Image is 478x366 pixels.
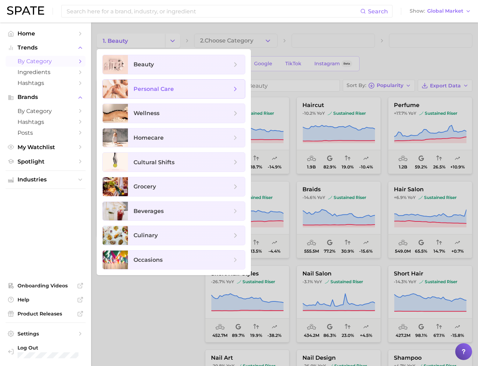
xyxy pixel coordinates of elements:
span: beverages [134,208,164,214]
span: Settings [18,331,74,337]
span: Brands [18,94,74,100]
span: grocery [134,183,156,190]
span: My Watchlist [18,144,74,151]
span: Show [410,9,425,13]
span: Onboarding Videos [18,282,74,289]
span: Posts [18,129,74,136]
button: Industries [6,174,86,185]
a: My Watchlist [6,142,86,153]
a: by Category [6,106,86,117]
a: Settings [6,328,86,339]
a: Onboarding Videos [6,280,86,291]
span: Industries [18,177,74,183]
a: Hashtags [6,78,86,88]
span: wellness [134,110,159,117]
a: Spotlight [6,156,86,167]
a: Home [6,28,86,39]
a: Log out. Currently logged in with e-mail doyeon@spate.nyc. [6,342,86,360]
span: Spotlight [18,158,74,165]
a: by Category [6,56,86,67]
input: Search here for a brand, industry, or ingredient [66,5,360,17]
span: homecare [134,134,164,141]
button: ShowGlobal Market [408,7,473,16]
a: Posts [6,127,86,138]
span: culinary [134,232,158,239]
span: personal care [134,86,174,92]
span: Home [18,30,74,37]
button: Trends [6,42,86,53]
span: occasions [134,257,163,263]
span: Log Out [18,345,80,351]
a: Hashtags [6,117,86,127]
span: beauty [134,61,154,68]
a: Ingredients [6,67,86,78]
a: Product Releases [6,308,86,319]
span: Global Market [427,9,463,13]
span: Hashtags [18,80,74,86]
span: Search [368,8,388,15]
ul: Change Category [97,49,251,275]
span: by Category [18,58,74,65]
img: SPATE [7,6,44,15]
span: by Category [18,108,74,114]
span: Ingredients [18,69,74,75]
span: cultural shifts [134,159,175,166]
button: Brands [6,92,86,102]
span: Help [18,297,74,303]
span: Trends [18,45,74,51]
span: Product Releases [18,311,74,317]
a: Help [6,294,86,305]
span: Hashtags [18,119,74,125]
